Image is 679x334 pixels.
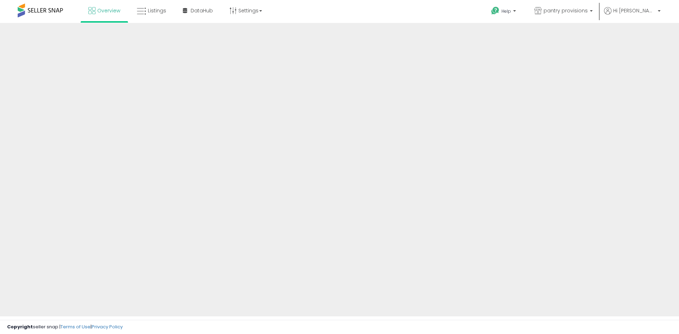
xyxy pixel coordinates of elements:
span: Hi [PERSON_NAME] [613,7,656,14]
i: Get Help [491,6,500,15]
a: Hi [PERSON_NAME] [604,7,661,23]
span: DataHub [191,7,213,14]
span: Help [501,8,511,14]
span: Listings [148,7,166,14]
span: Overview [97,7,120,14]
span: pantry provisions [544,7,588,14]
a: Help [486,1,523,23]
